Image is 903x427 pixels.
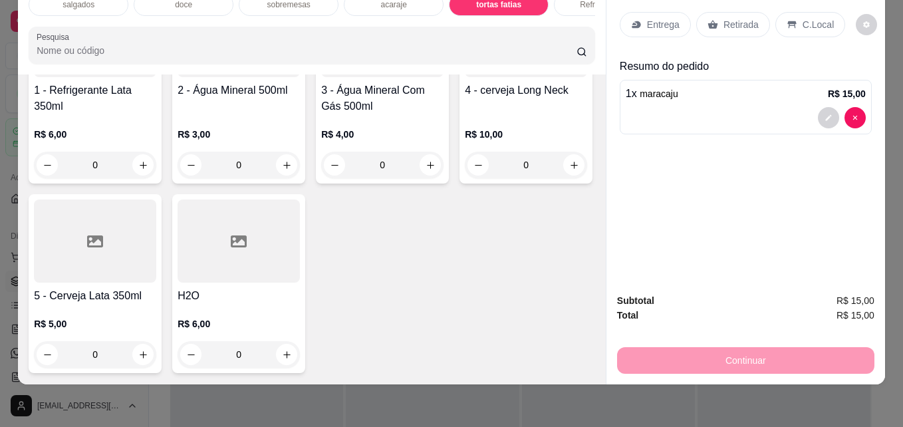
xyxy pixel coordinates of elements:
span: R$ 15,00 [837,308,874,323]
button: increase-product-quantity [276,154,297,176]
p: R$ 15,00 [828,87,866,100]
button: decrease-product-quantity [467,154,489,176]
p: R$ 4,00 [321,128,444,141]
button: decrease-product-quantity [818,107,839,128]
label: Pesquisa [37,31,74,43]
p: R$ 6,00 [178,317,300,331]
p: R$ 10,00 [465,128,587,141]
p: 1 x [626,86,678,102]
span: R$ 15,00 [837,293,874,308]
p: C.Local [803,18,834,31]
button: increase-product-quantity [132,154,154,176]
p: R$ 3,00 [178,128,300,141]
button: decrease-product-quantity [324,154,345,176]
button: decrease-product-quantity [856,14,877,35]
h4: 4 - cerveja Long Neck [465,82,587,98]
h4: 2 - Água Mineral 500ml [178,82,300,98]
p: Retirada [723,18,759,31]
input: Pesquisa [37,44,577,57]
button: increase-product-quantity [132,344,154,365]
button: increase-product-quantity [563,154,584,176]
strong: Subtotal [617,295,654,306]
button: decrease-product-quantity [180,154,201,176]
p: R$ 6,00 [34,128,156,141]
p: Entrega [647,18,680,31]
button: decrease-product-quantity [180,344,201,365]
button: decrease-product-quantity [844,107,866,128]
p: Resumo do pedido [620,59,872,74]
button: increase-product-quantity [276,344,297,365]
button: decrease-product-quantity [37,344,58,365]
p: R$ 5,00 [34,317,156,331]
button: decrease-product-quantity [37,154,58,176]
strong: Total [617,310,638,321]
h4: H2O [178,288,300,304]
h4: 3 - Água Mineral Com Gás 500ml [321,82,444,114]
button: increase-product-quantity [420,154,441,176]
span: maracaju [640,88,678,99]
h4: 5 - Cerveja Lata 350ml [34,288,156,304]
h4: 1 - Refrigerante Lata 350ml [34,82,156,114]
